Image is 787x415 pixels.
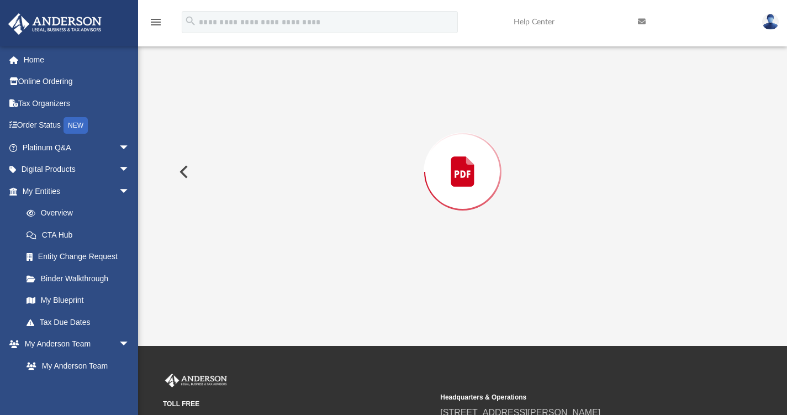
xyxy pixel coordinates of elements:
a: My Anderson Teamarrow_drop_down [8,333,141,355]
button: Previous File [171,156,195,187]
a: Entity Change Request [15,246,146,268]
a: Overview [15,202,146,224]
small: TOLL FREE [163,399,432,409]
a: Platinum Q&Aarrow_drop_down [8,136,146,159]
a: Digital Productsarrow_drop_down [8,159,146,181]
a: Anderson System [15,377,141,399]
span: arrow_drop_down [119,159,141,181]
a: CTA Hub [15,224,146,246]
a: Online Ordering [8,71,146,93]
a: Order StatusNEW [8,114,146,137]
a: menu [149,21,162,29]
a: Tax Due Dates [15,311,146,333]
i: menu [149,15,162,29]
a: My Anderson Team [15,355,135,377]
span: arrow_drop_down [119,333,141,356]
a: Home [8,49,146,71]
a: My Entitiesarrow_drop_down [8,180,146,202]
img: Anderson Advisors Platinum Portal [163,374,229,388]
a: Tax Organizers [8,92,146,114]
div: NEW [64,117,88,134]
span: arrow_drop_down [119,180,141,203]
span: arrow_drop_down [119,136,141,159]
a: Binder Walkthrough [15,267,146,290]
img: User Pic [762,14,779,30]
i: search [184,15,197,27]
small: Headquarters & Operations [440,392,710,402]
a: My Blueprint [15,290,141,312]
img: Anderson Advisors Platinum Portal [5,13,105,35]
